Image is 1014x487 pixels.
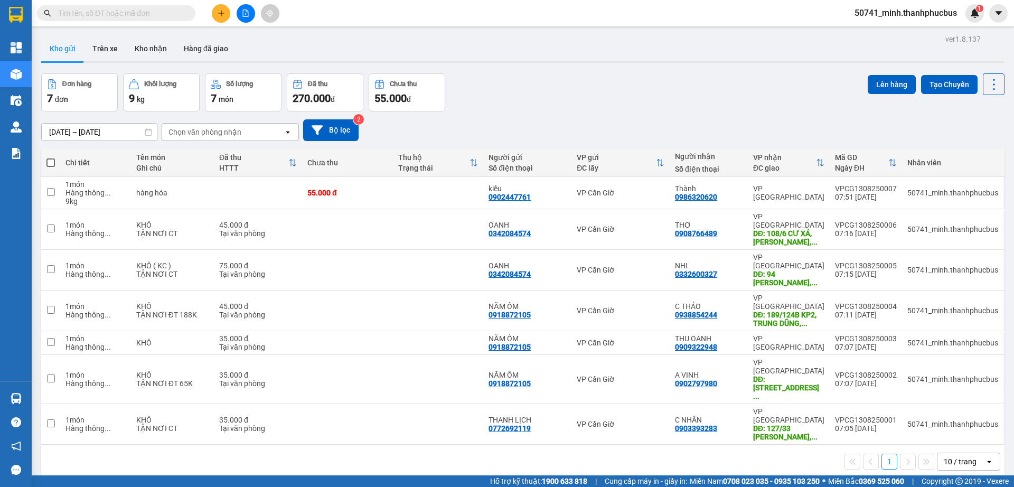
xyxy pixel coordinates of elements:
[945,33,981,45] div: ver 1.8.137
[105,189,111,197] span: ...
[65,302,126,311] div: 1 món
[881,454,897,470] button: 1
[65,180,126,189] div: 1 món
[753,153,816,162] div: VP nhận
[835,221,897,229] div: VPCG1308250006
[828,475,904,487] span: Miền Bắc
[835,153,888,162] div: Mã GD
[219,95,233,104] span: món
[65,158,126,167] div: Chi tiết
[219,270,297,278] div: Tại văn phòng
[144,80,176,88] div: Khối lượng
[753,334,824,351] div: VP [GEOGRAPHIC_DATA]
[65,197,126,205] div: 9 kg
[212,4,230,23] button: plus
[489,164,566,172] div: Số điện thoại
[835,261,897,270] div: VPCG1308250005
[11,148,22,159] img: solution-icon
[489,416,566,424] div: THANH LỊCH
[753,270,824,287] div: DĐ: 94 NGUYỄN ĐÌNH CHIỂU, ĐAKAO, Q1
[835,184,897,193] div: VPCG1308250007
[219,261,297,270] div: 75.000 đ
[219,371,297,379] div: 35.000 đ
[218,10,225,17] span: plus
[266,10,274,17] span: aim
[675,270,717,278] div: 0332600327
[11,95,22,106] img: warehouse-icon
[219,302,297,311] div: 45.000 đ
[835,334,897,343] div: VPCG1308250003
[542,477,587,485] strong: 1900 633 818
[985,457,993,466] svg: open
[907,339,998,347] div: 50741_minh.thanhphucbus
[65,221,126,229] div: 1 món
[835,311,897,319] div: 07:11 [DATE]
[374,92,407,105] span: 55.000
[835,164,888,172] div: Ngày ĐH
[989,4,1008,23] button: caret-down
[490,475,587,487] span: Hỗ trợ kỹ thuật:
[675,343,717,351] div: 0909322948
[822,479,825,483] span: ⚪️
[835,302,897,311] div: VPCG1308250004
[219,221,297,229] div: 45.000 đ
[811,278,818,287] span: ...
[331,95,335,104] span: đ
[801,319,808,327] span: ...
[753,229,824,246] div: DĐ: 108/6 CƯ XÁ, LÝ THƯỜNG KIỆT, P7, Q10
[11,441,21,451] span: notification
[58,7,183,19] input: Tìm tên, số ĐT hoặc mã đơn
[168,127,241,137] div: Chọn văn phòng nhận
[675,221,743,229] div: THƠ
[105,343,111,351] span: ...
[753,184,824,201] div: VP [GEOGRAPHIC_DATA]
[907,420,998,428] div: 50741_minh.thanhphucbus
[11,393,22,404] img: warehouse-icon
[261,4,279,23] button: aim
[577,164,656,172] div: ĐC lấy
[219,311,297,319] div: Tại văn phòng
[65,424,126,433] div: Hàng thông thường
[753,407,824,424] div: VP [GEOGRAPHIC_DATA]
[577,189,664,197] div: VP Cần Giờ
[219,334,297,343] div: 35.000 đ
[47,92,53,105] span: 7
[65,334,126,343] div: 1 món
[390,80,417,88] div: Chưa thu
[846,6,965,20] span: 50741_minh.thanhphucbus
[577,306,664,315] div: VP Cần Giờ
[42,124,157,141] input: Select a date range.
[921,75,978,94] button: Tạo Chuyến
[136,164,209,172] div: Ghi chú
[211,92,217,105] span: 7
[237,4,255,23] button: file-add
[753,164,816,172] div: ĐC giao
[136,270,209,278] div: TẬN NƠI CT
[105,270,111,278] span: ...
[907,266,998,274] div: 50741_minh.thanhphucbus
[393,149,484,177] th: Toggle SortBy
[219,229,297,238] div: Tại văn phòng
[136,311,209,319] div: TẬN NƠI ĐT 188K
[868,75,916,94] button: Lên hàng
[65,261,126,270] div: 1 món
[136,302,209,311] div: KHÔ
[219,343,297,351] div: Tại văn phòng
[675,334,743,343] div: THU OANH
[489,302,566,311] div: NĂM ỐM
[944,456,977,467] div: 10 / trang
[136,379,209,388] div: TẬN NƠI ĐT 65K
[690,475,820,487] span: Miền Nam
[753,375,824,400] div: DĐ: 46 ĐƯỜNG SỐ 1, DAO TRÌ, PHÚ THUẬN, Q7
[489,334,566,343] div: NĂM ỐM
[675,424,717,433] div: 0903393283
[284,128,292,136] svg: open
[577,153,656,162] div: VP gửi
[994,8,1003,18] span: caret-down
[175,36,237,61] button: Hàng đã giao
[62,80,91,88] div: Đơn hàng
[577,225,664,233] div: VP Cần Giờ
[41,73,118,111] button: Đơn hàng7đơn
[675,261,743,270] div: NHI
[489,229,531,238] div: 0342084574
